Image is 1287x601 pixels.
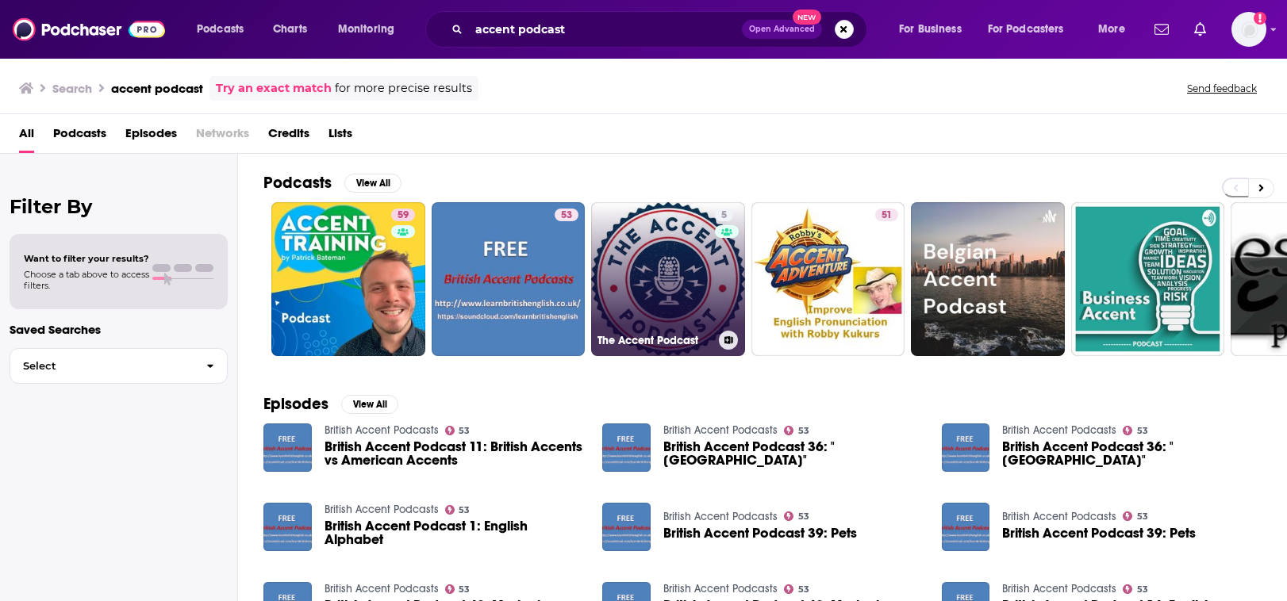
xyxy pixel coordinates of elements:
[751,202,905,356] a: 51
[798,513,809,520] span: 53
[942,423,990,472] img: British Accent Podcast 36: "Jerusalem"
[459,427,470,434] span: 53
[263,17,317,42] a: Charts
[445,426,471,435] a: 53
[561,208,572,224] span: 53
[216,79,332,98] a: Try an exact match
[125,121,177,153] a: Episodes
[196,121,249,153] span: Networks
[663,510,778,523] a: British Accent Podcasts
[325,503,439,516] a: British Accent Podcasts
[10,361,194,371] span: Select
[197,18,244,40] span: Podcasts
[899,18,962,40] span: For Business
[793,10,821,25] span: New
[663,440,923,467] span: British Accent Podcast 36: "[GEOGRAPHIC_DATA]"
[663,423,778,437] a: British Accent Podcasts
[1123,426,1148,435] a: 53
[663,582,778,595] a: British Accent Podcasts
[325,440,584,467] a: British Accent Podcast 11: British Accents vs American Accents
[328,121,352,153] a: Lists
[715,209,733,221] a: 5
[24,253,149,264] span: Want to filter your results?
[784,426,809,435] a: 53
[1123,584,1148,594] a: 53
[327,17,415,42] button: open menu
[459,586,470,593] span: 53
[784,511,809,521] a: 53
[1148,16,1175,43] a: Show notifications dropdown
[1254,12,1266,25] svg: Add a profile image
[459,507,470,514] span: 53
[1002,440,1262,467] span: British Accent Podcast 36: "[GEOGRAPHIC_DATA]"
[432,202,586,356] a: 53
[1137,427,1148,434] span: 53
[338,18,394,40] span: Monitoring
[663,526,857,540] a: British Accent Podcast 39: Pets
[263,423,312,472] img: British Accent Podcast 11: British Accents vs American Accents
[1231,12,1266,47] img: User Profile
[1137,586,1148,593] span: 53
[10,348,228,384] button: Select
[13,14,165,44] img: Podchaser - Follow, Share and Rate Podcasts
[1098,18,1125,40] span: More
[19,121,34,153] a: All
[186,17,264,42] button: open menu
[325,519,584,546] a: British Accent Podcast 1: English Alphabet
[591,202,745,356] a: 5The Accent Podcast
[53,121,106,153] a: Podcasts
[440,11,882,48] div: Search podcasts, credits, & more...
[1231,12,1266,47] span: Logged in as emilyroy
[784,584,809,594] a: 53
[268,121,309,153] span: Credits
[325,582,439,595] a: British Accent Podcasts
[1188,16,1212,43] a: Show notifications dropdown
[391,209,415,221] a: 59
[263,173,401,193] a: PodcastsView All
[1087,17,1145,42] button: open menu
[344,174,401,193] button: View All
[602,423,651,472] img: British Accent Podcast 36: "Jerusalem"
[335,79,472,98] span: for more precise results
[263,503,312,551] a: British Accent Podcast 1: English Alphabet
[875,209,898,221] a: 51
[445,505,471,515] a: 53
[52,81,92,96] h3: Search
[988,18,1064,40] span: For Podcasters
[798,427,809,434] span: 53
[1123,511,1148,521] a: 53
[721,208,727,224] span: 5
[1002,423,1116,437] a: British Accent Podcasts
[742,20,822,39] button: Open AdvancedNew
[10,322,228,337] p: Saved Searches
[445,584,471,594] a: 53
[1002,440,1262,467] a: British Accent Podcast 36: "Jerusalem"
[888,17,982,42] button: open menu
[882,208,892,224] span: 51
[1002,526,1196,540] a: British Accent Podcast 39: Pets
[273,18,307,40] span: Charts
[942,503,990,551] img: British Accent Podcast 39: Pets
[271,202,425,356] a: 59
[1002,510,1116,523] a: British Accent Podcasts
[341,395,398,414] button: View All
[597,334,713,347] h3: The Accent Podcast
[1231,12,1266,47] button: Show profile menu
[398,208,409,224] span: 59
[1182,82,1262,95] button: Send feedback
[111,81,203,96] h3: accent podcast
[798,586,809,593] span: 53
[263,173,332,193] h2: Podcasts
[602,503,651,551] img: British Accent Podcast 39: Pets
[263,394,328,414] h2: Episodes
